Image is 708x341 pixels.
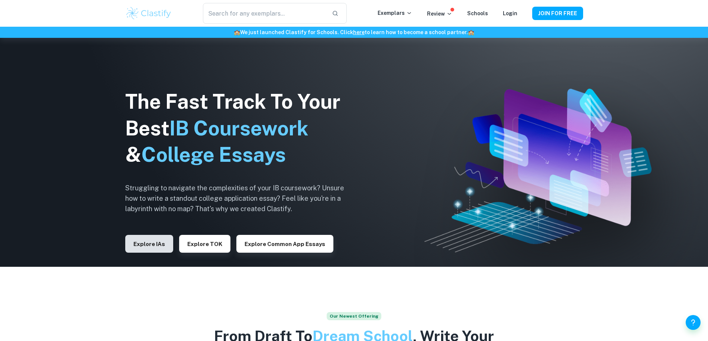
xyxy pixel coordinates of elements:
[125,235,173,253] button: Explore IAs
[467,10,488,16] a: Schools
[424,89,651,252] img: Clastify hero
[179,235,230,253] button: Explore TOK
[125,240,173,247] a: Explore IAs
[125,183,356,214] h6: Struggling to navigate the complexities of your IB coursework? Unsure how to write a standout col...
[427,10,452,18] p: Review
[503,10,517,16] a: Login
[179,240,230,247] a: Explore TOK
[234,29,240,35] span: 🏫
[236,235,333,253] button: Explore Common App essays
[1,28,707,36] h6: We just launched Clastify for Schools. Click to learn how to become a school partner.
[125,6,172,21] img: Clastify logo
[686,315,701,330] button: Help and Feedback
[169,117,308,140] span: IB Coursework
[532,7,583,20] button: JOIN FOR FREE
[327,312,381,320] span: Our Newest Offering
[125,88,356,168] h1: The Fast Track To Your Best &
[203,3,326,24] input: Search for any exemplars...
[236,240,333,247] a: Explore Common App essays
[141,143,286,166] span: College Essays
[468,29,474,35] span: 🏫
[378,9,412,17] p: Exemplars
[353,29,365,35] a: here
